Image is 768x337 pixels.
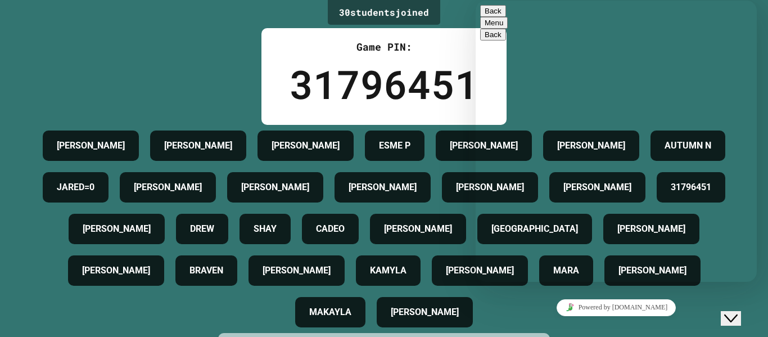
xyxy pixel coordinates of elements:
h4: [PERSON_NAME] [57,139,125,152]
h4: [PERSON_NAME] [263,264,331,277]
h4: [PERSON_NAME] [456,181,524,194]
h4: [PERSON_NAME] [83,222,151,236]
h4: SHAY [254,222,277,236]
h4: [PERSON_NAME] [164,139,232,152]
h4: [PERSON_NAME] [349,181,417,194]
h4: BRAVEN [189,264,223,277]
h4: [PERSON_NAME] [446,264,514,277]
h4: ESME P [379,139,410,152]
h4: [PERSON_NAME] [391,305,459,319]
h4: [PERSON_NAME] [272,139,340,152]
div: Game PIN: [290,39,478,55]
iframe: chat widget [721,292,757,326]
iframe: chat widget [476,295,757,320]
h4: MAKAYLA [309,305,351,319]
h4: [PERSON_NAME] [450,139,518,152]
h4: JARED=0 [57,181,94,194]
div: 31796451 [290,55,478,114]
h4: DREW [190,222,214,236]
h4: [PERSON_NAME] [241,181,309,194]
h4: [PERSON_NAME] [82,264,150,277]
h4: KAMYLA [370,264,406,277]
h4: [PERSON_NAME] [384,222,452,236]
h4: [PERSON_NAME] [134,181,202,194]
h4: CADEO [316,222,345,236]
iframe: chat widget [476,1,757,282]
